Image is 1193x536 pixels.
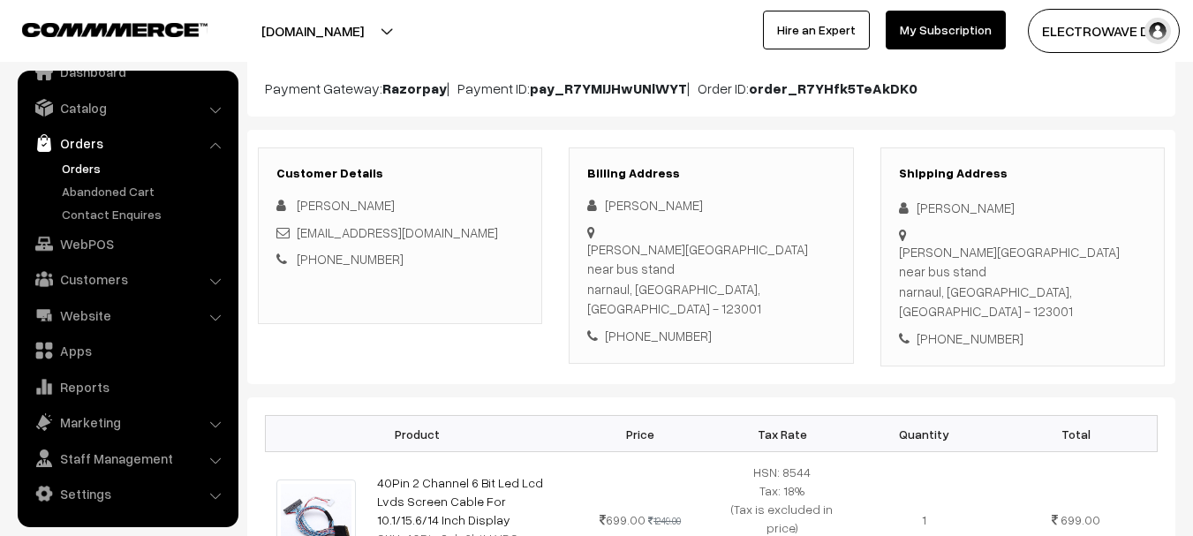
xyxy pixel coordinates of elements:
strike: 1249.00 [648,515,681,526]
span: HSN: 8544 Tax: 18% (Tax is excluded in price) [731,464,833,535]
button: [DOMAIN_NAME] [200,9,426,53]
a: Orders [22,127,232,159]
span: 699.00 [1061,512,1100,527]
div: [PERSON_NAME] [587,195,834,215]
th: Product [266,416,570,452]
a: Contact Enquires [57,205,232,223]
img: COMMMERCE [22,23,208,36]
a: Abandoned Cart [57,182,232,200]
a: Hire an Expert [763,11,870,49]
span: 1 [922,512,926,527]
a: Staff Management [22,442,232,474]
a: Apps [22,335,232,366]
a: 40Pin 2 Channel 6 Bit Led Lcd Lvds Screen Cable For 10.1/15.6/14 Inch Display [377,475,543,527]
a: Reports [22,371,232,403]
button: ELECTROWAVE DE… [1028,9,1180,53]
b: order_R7YHfk5TeAkDK0 [749,79,917,97]
a: COMMMERCE [22,18,177,39]
a: Settings [22,478,232,510]
th: Total [995,416,1158,452]
p: Payment Gateway: | Payment ID: | Order ID: [265,78,1158,99]
img: user [1144,18,1171,44]
div: [PERSON_NAME] [899,198,1146,218]
h3: Billing Address [587,166,834,181]
div: [PERSON_NAME][GEOGRAPHIC_DATA] near bus stand narnaul, [GEOGRAPHIC_DATA], [GEOGRAPHIC_DATA] - 123001 [899,242,1146,321]
a: Orders [57,159,232,177]
th: Tax Rate [711,416,853,452]
div: [PERSON_NAME][GEOGRAPHIC_DATA] near bus stand narnaul, [GEOGRAPHIC_DATA], [GEOGRAPHIC_DATA] - 123001 [587,239,834,319]
a: Website [22,299,232,331]
a: Marketing [22,406,232,438]
a: [EMAIL_ADDRESS][DOMAIN_NAME] [297,224,498,240]
span: 699.00 [600,512,646,527]
b: pay_R7YMIJHwUNlWYT [530,79,687,97]
a: Customers [22,263,232,295]
div: [PHONE_NUMBER] [899,328,1146,349]
a: [PHONE_NUMBER] [297,251,404,267]
span: [PERSON_NAME] [297,197,395,213]
a: My Subscription [886,11,1006,49]
h3: Customer Details [276,166,524,181]
th: Quantity [853,416,995,452]
div: [PHONE_NUMBER] [587,326,834,346]
h3: Shipping Address [899,166,1146,181]
a: Dashboard [22,56,232,87]
b: Razorpay [382,79,447,97]
a: WebPOS [22,228,232,260]
a: Catalog [22,92,232,124]
th: Price [570,416,712,452]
